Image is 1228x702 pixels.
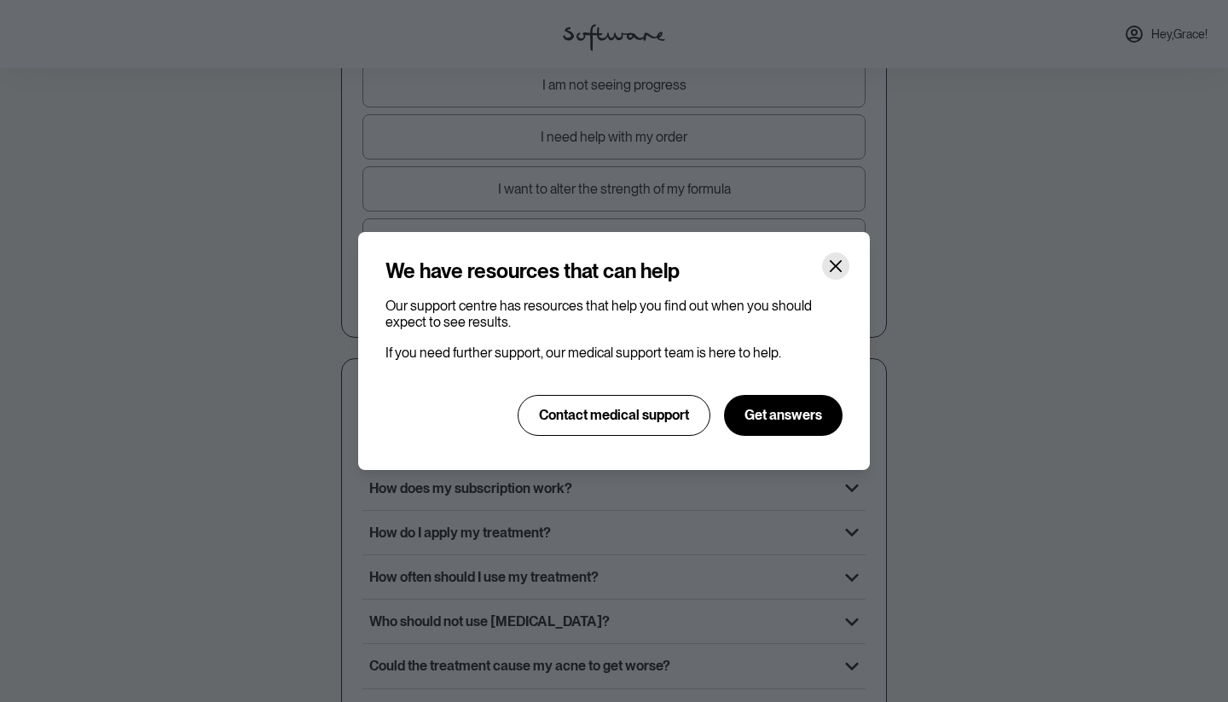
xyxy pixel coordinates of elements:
[385,345,843,361] p: If you need further support, our medical support team is here to help.
[744,407,822,423] span: Get answers
[539,407,689,423] span: Contact medical support
[518,395,710,436] button: Contact medical support
[385,298,843,330] p: Our support centre has resources that help you find out when you should expect to see results.
[385,259,680,284] h4: We have resources that can help
[724,395,843,436] button: Get answers
[822,252,849,280] button: Close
